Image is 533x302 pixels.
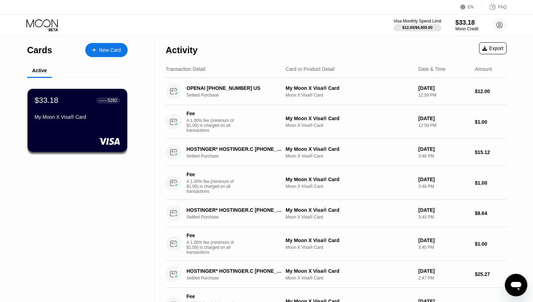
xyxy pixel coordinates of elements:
div: Moon X Visa® Card [286,154,412,159]
div: Export [479,42,507,54]
div: 3:48 PM [418,154,469,159]
div: FAQ [498,5,507,10]
div: Activity [166,45,197,55]
div: FeeA 1.00% fee (minimum of $1.00) is charged on all transactionsMy Moon X Visa® CardMoon X Visa® ... [166,166,507,200]
div: $33.18Moon Credit [455,19,478,31]
div: 3:45 PM [418,215,469,220]
div: HOSTINGER* HOSTINGER.C [PHONE_NUMBER] CY [186,268,282,274]
div: [DATE] [418,207,469,213]
div: Fee [186,294,236,299]
div: Active [32,68,47,73]
div: Transaction Detail [166,66,205,72]
div: Visa Monthly Spend Limit [393,19,441,24]
div: My Moon X Visa® Card [286,238,412,243]
div: $33.18● ● ● ●5292My Moon X Visa® Card [27,89,127,152]
div: My Moon X Visa® Card [286,146,412,152]
div: My Moon X Visa® Card [286,207,412,213]
div: $1.00 [475,180,507,186]
div: Export [482,45,503,51]
div: Card or Product Detail [286,66,335,72]
div: $12.00 [475,88,507,94]
div: My Moon X Visa® Card [286,116,412,121]
div: EN [460,4,482,11]
div: A 1.00% fee (minimum of $1.00) is charged on all transactions [186,179,239,194]
div: $25.27 [475,271,507,277]
div: Settled Purchase [186,93,289,98]
div: A 1.00% fee (minimum of $1.00) is charged on all transactions [186,118,239,133]
div: Moon X Visa® Card [286,123,412,128]
div: $1.00 [475,241,507,247]
div: [DATE] [418,116,469,121]
div: My Moon X Visa® Card [286,85,412,91]
div: $33.18 [35,96,58,105]
div: [DATE] [418,268,469,274]
div: Moon X Visa® Card [286,93,412,98]
div: Settled Purchase [186,215,289,220]
div: Cards [27,45,52,55]
div: HOSTINGER* HOSTINGER.C [PHONE_NUMBER] CYSettled PurchaseMy Moon X Visa® CardMoon X Visa® Card[DAT... [166,261,507,288]
div: $1.00 [475,119,507,125]
div: FeeA 1.00% fee (minimum of $1.00) is charged on all transactionsMy Moon X Visa® CardMoon X Visa® ... [166,105,507,139]
div: 5292 [108,98,117,103]
div: ● ● ● ● [99,99,106,101]
div: Fee [186,111,236,116]
div: EN [468,5,474,10]
div: My Moon X Visa® Card [286,177,412,182]
div: Settled Purchase [186,276,289,281]
div: Moon X Visa® Card [286,215,412,220]
div: Fee [186,233,236,238]
div: HOSTINGER* HOSTINGER.C [PHONE_NUMBER] CY [186,146,282,152]
div: New Card [85,43,128,57]
div: [DATE] [418,238,469,243]
div: Moon Credit [455,26,478,31]
div: New Card [99,47,121,53]
div: Moon X Visa® Card [286,276,412,281]
div: [DATE] [418,146,469,152]
div: [DATE] [418,85,469,91]
div: $12.00 / $4,000.00 [402,25,433,30]
div: $8.64 [475,210,507,216]
div: 12:59 PM [418,93,469,98]
div: 3:48 PM [418,184,469,189]
div: Fee [186,172,236,177]
div: My Moon X Visa® Card [286,268,412,274]
div: Moon X Visa® Card [286,184,412,189]
div: HOSTINGER* HOSTINGER.C [PHONE_NUMBER] CY [186,207,282,213]
div: [DATE] [418,177,469,182]
div: FeeA 1.00% fee (minimum of $1.00) is charged on all transactionsMy Moon X Visa® CardMoon X Visa® ... [166,227,507,261]
div: HOSTINGER* HOSTINGER.C [PHONE_NUMBER] CYSettled PurchaseMy Moon X Visa® CardMoon X Visa® Card[DAT... [166,139,507,166]
div: $33.18 [455,19,478,26]
div: 2:47 PM [418,276,469,281]
iframe: Schaltfläche zum Öffnen des Messaging-Fensters [505,274,527,296]
div: OPENAI [PHONE_NUMBER] US [186,85,282,91]
div: My Moon X Visa® Card [35,114,120,120]
div: 12:59 PM [418,123,469,128]
div: Amount [475,66,492,72]
div: Visa Monthly Spend Limit$12.00/$4,000.00 [393,19,441,31]
div: HOSTINGER* HOSTINGER.C [PHONE_NUMBER] CYSettled PurchaseMy Moon X Visa® CardMoon X Visa® Card[DAT... [166,200,507,227]
div: Settled Purchase [186,154,289,159]
div: $15.12 [475,149,507,155]
div: Date & Time [418,66,446,72]
div: 3:45 PM [418,245,469,250]
div: FAQ [482,4,507,11]
div: OPENAI [PHONE_NUMBER] USSettled PurchaseMy Moon X Visa® CardMoon X Visa® Card[DATE]12:59 PM$12.00 [166,78,507,105]
div: A 1.00% fee (minimum of $1.00) is charged on all transactions [186,240,239,255]
div: Moon X Visa® Card [286,245,412,250]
